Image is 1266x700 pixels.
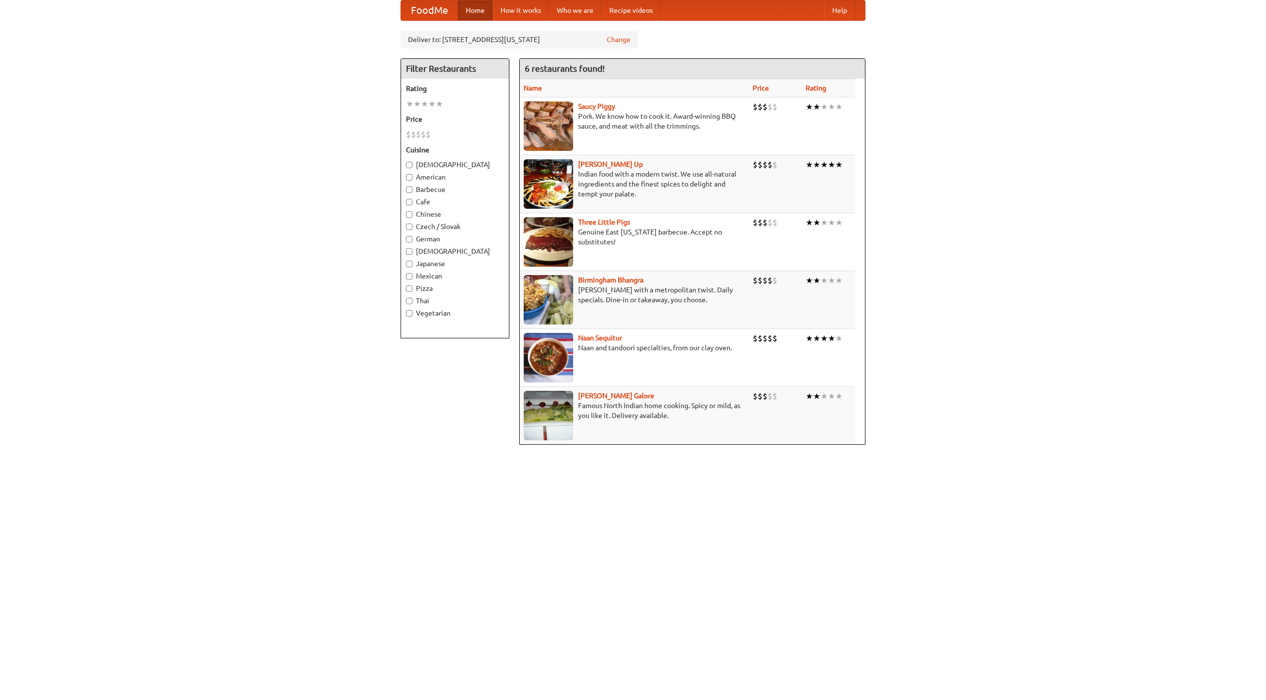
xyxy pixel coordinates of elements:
[421,129,426,140] li: $
[578,392,654,400] a: [PERSON_NAME] Galore
[768,159,772,170] li: $
[524,401,745,420] p: Famous North Indian home cooking. Spicy or mild, as you like it. Delivery available.
[406,222,504,232] label: Czech / Slovak
[772,217,777,228] li: $
[406,160,504,170] label: [DEMOGRAPHIC_DATA]
[758,217,763,228] li: $
[806,217,813,228] li: ★
[768,101,772,112] li: $
[428,98,436,109] li: ★
[601,0,661,20] a: Recipe videos
[820,159,828,170] li: ★
[406,246,504,256] label: [DEMOGRAPHIC_DATA]
[406,172,504,182] label: American
[406,211,412,218] input: Chinese
[820,101,828,112] li: ★
[828,101,835,112] li: ★
[406,248,412,255] input: [DEMOGRAPHIC_DATA]
[828,217,835,228] li: ★
[763,391,768,402] li: $
[813,333,820,344] li: ★
[820,391,828,402] li: ★
[806,101,813,112] li: ★
[401,59,509,79] h4: Filter Restaurants
[524,159,573,209] img: curryup.jpg
[828,275,835,286] li: ★
[758,275,763,286] li: $
[406,234,504,244] label: German
[806,275,813,286] li: ★
[813,101,820,112] li: ★
[772,275,777,286] li: $
[493,0,549,20] a: How it works
[828,333,835,344] li: ★
[406,236,412,242] input: German
[768,391,772,402] li: $
[406,224,412,230] input: Czech / Slovak
[406,84,504,93] h5: Rating
[524,169,745,199] p: Indian food with a modern twist. We use all-natural ingredients and the finest spices to delight ...
[524,227,745,247] p: Genuine East [US_STATE] barbecue. Accept no substitutes!
[753,84,769,92] a: Price
[578,102,615,110] a: Saucy Piggy
[835,217,843,228] li: ★
[753,159,758,170] li: $
[768,275,772,286] li: $
[406,185,504,194] label: Barbecue
[406,162,412,168] input: [DEMOGRAPHIC_DATA]
[813,275,820,286] li: ★
[578,334,622,342] a: Naan Sequitur
[458,0,493,20] a: Home
[426,129,431,140] li: $
[763,333,768,344] li: $
[406,145,504,155] h5: Cuisine
[406,98,413,109] li: ★
[406,298,412,304] input: Thai
[578,276,643,284] b: Birmingham Bhangra
[524,333,573,382] img: naansequitur.jpg
[524,343,745,353] p: Naan and tandoori specialties, from our clay oven.
[758,333,763,344] li: $
[524,285,745,305] p: [PERSON_NAME] with a metropolitan twist. Daily specials. Dine-in or takeaway, you choose.
[828,159,835,170] li: ★
[763,275,768,286] li: $
[772,159,777,170] li: $
[406,283,504,293] label: Pizza
[406,261,412,267] input: Japanese
[416,129,421,140] li: $
[758,391,763,402] li: $
[806,84,826,92] a: Rating
[820,217,828,228] li: ★
[835,101,843,112] li: ★
[607,35,631,45] a: Change
[753,217,758,228] li: $
[753,333,758,344] li: $
[820,333,828,344] li: ★
[813,217,820,228] li: ★
[406,209,504,219] label: Chinese
[763,159,768,170] li: $
[753,391,758,402] li: $
[763,217,768,228] li: $
[813,391,820,402] li: ★
[524,275,573,325] img: bhangra.jpg
[406,197,504,207] label: Cafe
[768,333,772,344] li: $
[828,391,835,402] li: ★
[835,159,843,170] li: ★
[406,296,504,306] label: Thai
[421,98,428,109] li: ★
[524,217,573,267] img: littlepigs.jpg
[436,98,443,109] li: ★
[406,273,412,280] input: Mexican
[578,218,630,226] a: Three Little Pigs
[406,308,504,318] label: Vegetarian
[753,275,758,286] li: $
[758,159,763,170] li: $
[406,285,412,292] input: Pizza
[406,199,412,205] input: Cafe
[806,391,813,402] li: ★
[824,0,855,20] a: Help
